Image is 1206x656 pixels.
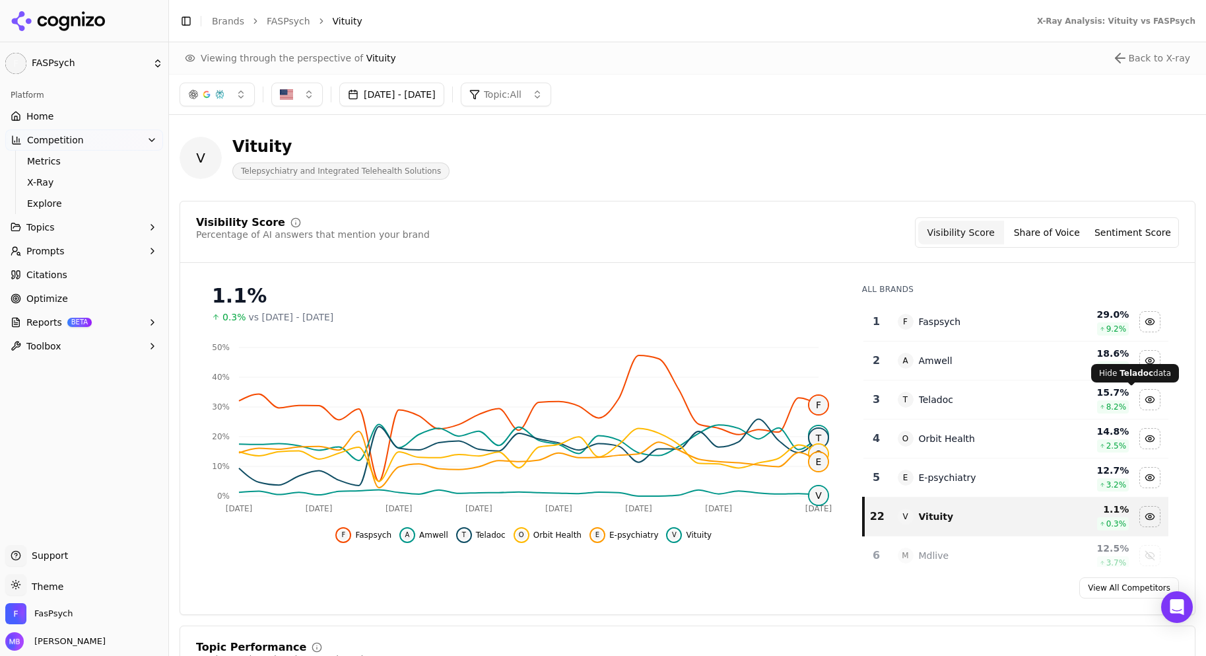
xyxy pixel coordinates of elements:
span: O [516,530,527,540]
tspan: [DATE] [705,504,732,513]
span: F [898,314,914,330]
button: Close perspective view [1112,50,1190,66]
img: Michael Boyle [5,632,24,651]
div: Percentage of AI answers that mention your brand [196,228,430,241]
div: 12.7 % [1050,464,1129,477]
button: Show mdlive data [1139,545,1160,566]
span: Topic: All [484,88,521,101]
span: T [898,392,914,408]
span: Reports [26,316,62,329]
div: 2 [869,353,885,369]
tr: 6MMdlive12.5%3.7%Show mdlive data [863,536,1168,575]
div: 1 [869,314,885,330]
button: ReportsBETA [5,312,163,333]
div: 15.7 % [1050,386,1129,399]
div: 29.0 % [1050,308,1129,321]
a: Home [5,106,163,127]
div: Visibility Score [196,217,285,228]
span: F [338,530,349,540]
div: 4 [869,431,885,447]
div: Vituity [232,136,450,157]
div: Topic Performance [196,642,306,653]
a: Metrics [22,152,147,170]
span: E [809,453,828,471]
button: Prompts [5,240,163,262]
button: Open organization switcher [5,603,73,624]
span: BETA [67,318,92,327]
tspan: 50% [212,343,230,352]
button: Hide faspsych data [335,527,391,543]
span: Vituity [333,15,362,28]
div: E-psychiatry [919,471,976,484]
div: Teladoc [919,393,953,406]
span: A [809,426,828,445]
span: E-psychiatry [609,530,659,540]
tr: 4OOrbit Health14.8%2.5%Hide orbit health data [863,419,1168,458]
a: FASPsych [267,15,310,28]
span: Support [26,549,68,562]
span: F [809,396,828,414]
span: V [898,509,914,525]
button: Hide vituity data [666,527,712,543]
span: 9.2 % [1106,324,1127,334]
div: All Brands [862,284,1168,295]
span: Competition [27,133,84,147]
tr: 2AAmwell18.6%2.0%Hide amwell data [863,342,1168,381]
tr: 5EE-psychiatry12.7%3.2%Hide e-psychiatry data [863,458,1168,497]
div: 18.6 % [1050,347,1129,360]
button: Hide amwell data [1139,350,1160,371]
img: FasPsych [5,603,26,624]
img: United States [280,88,293,101]
button: Topics [5,217,163,238]
span: vs [DATE] - [DATE] [249,310,334,324]
span: A [402,530,413,540]
p: Hide data [1099,368,1171,379]
div: 1.1 % [1050,503,1129,516]
span: Amwell [419,530,448,540]
span: Theme [26,581,63,592]
tspan: 0% [217,492,230,501]
span: 2.0 % [1106,363,1127,373]
span: Topics [26,221,55,234]
span: FasPsych [34,608,73,620]
a: Brands [212,16,244,26]
div: 1.1% [212,284,836,308]
span: Teladoc [476,530,506,540]
span: Optimize [26,292,68,305]
span: FASPsych [32,57,147,69]
span: X-Ray [27,176,142,189]
div: Vituity [919,510,954,523]
span: T [459,530,469,540]
tr: 3TTeladoc15.7%8.2%Hide teladoc data [863,381,1168,419]
a: Citations [5,264,163,285]
span: Teladoc [1120,369,1153,378]
nav: breadcrumb [212,15,1011,28]
tspan: [DATE] [306,504,333,513]
div: 12.5 % [1050,542,1129,555]
div: Orbit Health [919,432,975,445]
div: Mdlive [919,549,949,562]
span: 2.5 % [1106,441,1127,451]
button: Open user button [5,632,106,651]
button: Hide teladoc data [456,527,506,543]
span: E [592,530,603,540]
span: 0.3% [222,310,246,324]
span: Home [26,110,53,123]
span: 3.7 % [1106,558,1127,568]
tspan: 30% [212,402,230,412]
span: V [669,530,679,540]
div: Platform [5,85,163,106]
tspan: [DATE] [625,504,652,513]
div: X-Ray Analysis: Vituity vs FASPsych [1037,16,1195,26]
span: 0.3 % [1106,519,1127,529]
div: Open Intercom Messenger [1161,591,1193,623]
button: Competition [5,129,163,151]
span: V [809,486,828,505]
tspan: 20% [212,432,230,441]
span: Vituity [366,53,396,63]
tspan: [DATE] [385,504,413,513]
span: Metrics [27,155,142,168]
span: Prompts [26,244,65,258]
tspan: 40% [212,373,230,382]
div: Amwell [919,354,953,367]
